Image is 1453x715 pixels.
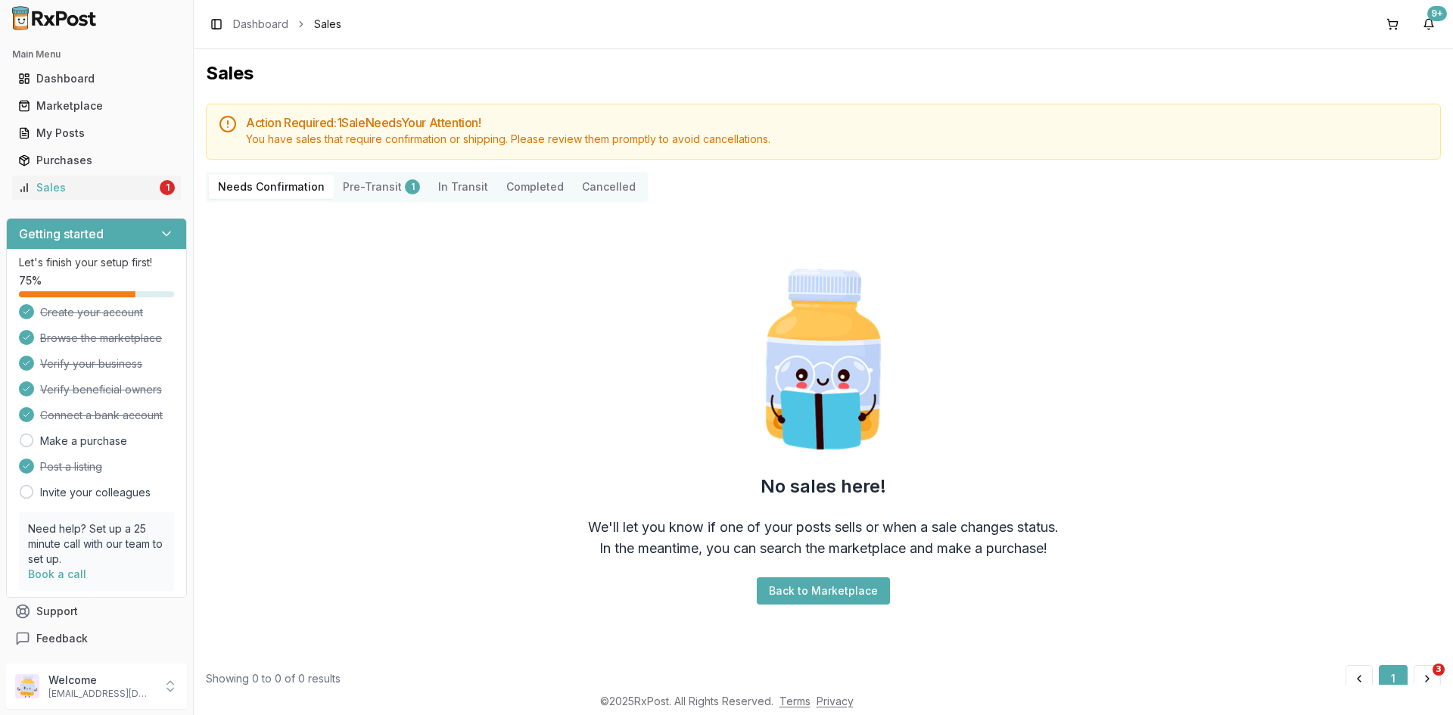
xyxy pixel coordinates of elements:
[233,17,288,32] a: Dashboard
[12,48,181,61] h2: Main Menu
[19,255,174,270] p: Let's finish your setup first!
[12,120,181,147] a: My Posts
[19,225,104,243] h3: Getting started
[497,175,573,199] button: Completed
[40,485,151,500] a: Invite your colleagues
[6,67,187,91] button: Dashboard
[1427,6,1447,21] div: 9+
[36,631,88,646] span: Feedback
[40,408,163,423] span: Connect a bank account
[334,175,429,199] button: Pre-Transit
[1379,665,1408,692] button: 1
[588,517,1059,538] div: We'll let you know if one of your posts sells or when a sale changes status.
[40,459,102,474] span: Post a listing
[40,434,127,449] a: Make a purchase
[429,175,497,199] button: In Transit
[6,625,187,652] button: Feedback
[12,147,181,174] a: Purchases
[18,180,157,195] div: Sales
[817,695,854,707] a: Privacy
[599,538,1047,559] div: In the meantime, you can search the marketplace and make a purchase!
[28,521,165,567] p: Need help? Set up a 25 minute call with our team to set up.
[6,176,187,200] button: Sales1
[48,673,154,688] p: Welcome
[573,175,645,199] button: Cancelled
[233,17,341,32] nav: breadcrumb
[19,273,42,288] span: 75 %
[12,174,181,201] a: Sales1
[12,92,181,120] a: Marketplace
[314,17,341,32] span: Sales
[18,71,175,86] div: Dashboard
[6,6,103,30] img: RxPost Logo
[209,175,334,199] button: Needs Confirmation
[40,356,142,371] span: Verify your business
[1433,664,1445,676] span: 3
[40,382,162,397] span: Verify beneficial owners
[779,695,811,707] a: Terms
[6,94,187,118] button: Marketplace
[1402,664,1438,700] iframe: Intercom live chat
[761,474,886,499] h2: No sales here!
[12,65,181,92] a: Dashboard
[40,331,162,346] span: Browse the marketplace
[246,132,1428,147] div: You have sales that require confirmation or shipping. Please review them promptly to avoid cancel...
[18,153,175,168] div: Purchases
[160,180,175,195] div: 1
[726,263,920,456] img: Smart Pill Bottle
[28,567,86,580] a: Book a call
[48,688,154,700] p: [EMAIL_ADDRESS][DOMAIN_NAME]
[18,98,175,113] div: Marketplace
[6,598,187,625] button: Support
[757,577,890,605] button: Back to Marketplace
[206,61,1441,85] h1: Sales
[40,305,143,320] span: Create your account
[18,126,175,141] div: My Posts
[15,674,39,698] img: User avatar
[6,148,187,173] button: Purchases
[6,121,187,145] button: My Posts
[1417,12,1441,36] button: 9+
[246,117,1428,129] h5: Action Required: 1 Sale Need s Your Attention!
[405,179,420,194] div: 1
[206,671,341,686] div: Showing 0 to 0 of 0 results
